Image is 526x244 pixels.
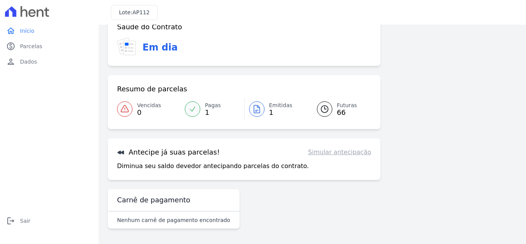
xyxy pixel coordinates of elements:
p: Diminua seu saldo devedor antecipando parcelas do contrato. [117,162,309,171]
span: Emitidas [269,101,293,109]
span: Parcelas [20,42,42,50]
a: Vencidas 0 [117,98,180,120]
span: 1 [205,109,221,116]
h3: Carnê de pagamento [117,195,190,205]
span: 66 [337,109,357,116]
a: Emitidas 1 [245,98,308,120]
a: Pagas 1 [180,98,244,120]
span: 1 [269,109,293,116]
span: Futuras [337,101,357,109]
h3: Lote: [119,8,150,17]
a: Simular antecipação [308,148,371,157]
span: 0 [137,109,161,116]
span: Vencidas [137,101,161,109]
h3: Saúde do Contrato [117,22,182,32]
i: logout [6,216,15,225]
span: Sair [20,217,30,225]
a: homeInício [3,23,95,39]
a: paidParcelas [3,39,95,54]
i: home [6,26,15,35]
i: paid [6,42,15,51]
h3: Resumo de parcelas [117,84,187,94]
a: Futuras 66 [308,98,371,120]
h3: Antecipe já suas parcelas! [117,148,220,157]
span: Pagas [205,101,221,109]
a: logoutSair [3,213,95,229]
i: person [6,57,15,66]
span: Início [20,27,34,35]
a: personDados [3,54,95,69]
h3: Em dia [142,40,178,54]
span: Dados [20,58,37,66]
span: AP112 [132,9,150,15]
p: Nenhum carnê de pagamento encontrado [117,216,230,224]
